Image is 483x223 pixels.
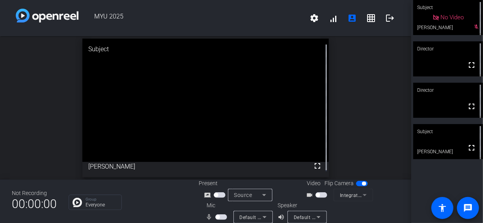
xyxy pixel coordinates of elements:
[313,161,322,171] mat-icon: fullscreen
[234,192,252,198] span: Source
[347,13,357,23] mat-icon: account_box
[86,203,117,207] p: Everyone
[278,212,287,222] mat-icon: volume_up
[324,9,343,28] button: signal_cellular_alt
[441,14,464,21] span: No Video
[294,214,379,220] span: Default - Speakers (Realtek(R) Audio)
[78,9,305,28] span: MYU 2025
[467,102,476,111] mat-icon: fullscreen
[199,179,278,188] div: Present
[467,143,476,152] mat-icon: fullscreen
[199,201,278,210] div: Mic
[413,41,483,56] div: Director
[86,197,117,201] p: Group
[12,194,57,214] span: 00:00:00
[240,214,345,220] span: Default - Microphone Array (Realtek(R) Audio)
[413,83,483,98] div: Director
[413,124,483,139] div: Subject
[307,179,321,188] span: Video
[16,9,78,22] img: white-gradient.svg
[278,201,325,210] div: Speaker
[463,203,473,213] mat-icon: message
[306,190,315,200] mat-icon: videocam_outline
[325,179,354,188] span: Flip Camera
[73,198,82,207] img: Chat Icon
[206,212,215,222] mat-icon: mic_none
[12,189,57,197] div: Not Recording
[366,13,376,23] mat-icon: grid_on
[467,60,476,70] mat-icon: fullscreen
[385,13,395,23] mat-icon: logout
[438,203,447,213] mat-icon: accessibility
[204,190,214,200] mat-icon: screen_share_outline
[310,13,319,23] mat-icon: settings
[82,39,329,60] div: Subject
